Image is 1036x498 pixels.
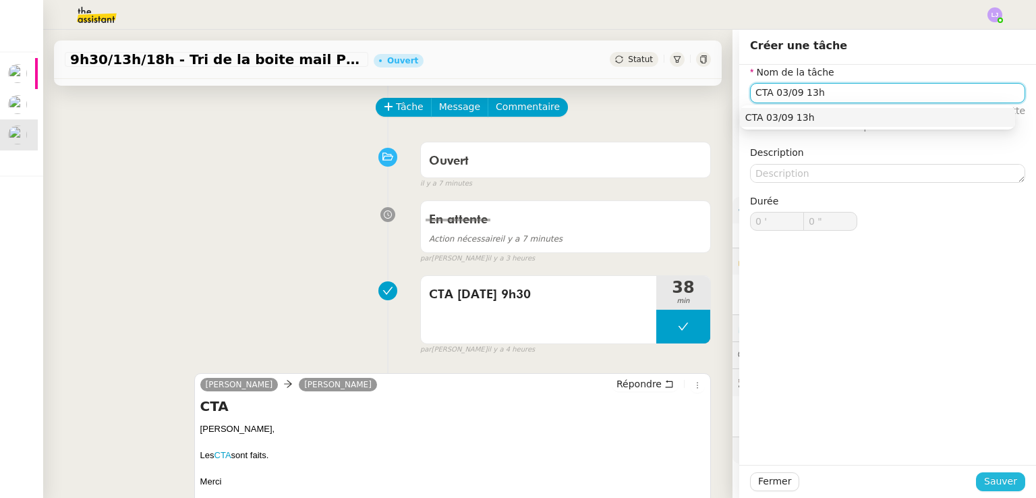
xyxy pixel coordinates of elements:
a: [PERSON_NAME] [299,379,377,391]
span: Action nécessaire [429,234,500,244]
button: Message [431,98,488,117]
div: ⏲️Tâches 189:00 [732,315,1036,341]
div: [PERSON_NAME], [200,422,705,436]
span: Répondre [616,377,662,391]
span: Message [439,99,480,115]
span: par [420,344,432,356]
a: [PERSON_NAME] [200,379,279,391]
div: CTA 03/09 13h [745,111,1010,123]
span: En attente [429,214,488,226]
img: svg [987,7,1002,22]
span: Durée [750,196,778,206]
span: 9h30/13h/18h - Tri de la boite mail PRO - 29 août 2025 [70,53,363,66]
a: CTA [214,450,231,460]
span: Statut [628,55,653,64]
span: CTA [DATE] 9h30 [429,285,648,305]
div: 🕵️Autres demandes en cours 3 [732,369,1036,395]
div: ⚙️Procédures [732,197,1036,223]
span: 🔐 [738,254,826,269]
span: il y a 4 heures [488,344,536,356]
input: Nom [750,83,1025,103]
img: users%2FTDxDvmCjFdN3QFePFNGdQUcJcQk1%2Favatar%2F0cfb3a67-8790-4592-a9ec-92226c678442 [8,64,27,83]
span: ⚙️ [738,202,808,218]
span: 38 [656,279,710,296]
span: Ouvert [429,155,469,167]
span: Commentaire [496,99,560,115]
span: ⏲️ [738,323,841,333]
div: Ouvert [387,57,418,65]
div: 🔐Données client [732,248,1036,275]
button: Fermer [750,472,799,491]
span: Sauver [984,474,1017,489]
div: 💬Commentaires [732,342,1036,368]
input: 0 min [751,213,803,230]
small: [PERSON_NAME] [420,344,535,356]
span: Tâche [396,99,424,115]
span: min [656,296,710,307]
span: il y a 7 minutes [420,178,472,190]
small: [PERSON_NAME] [420,253,535,265]
div: 🧴Autres [732,437,1036,464]
span: Fermer [758,474,791,489]
div: Merci [200,475,705,489]
span: il y a 3 heures [488,253,536,265]
span: par [420,253,432,265]
button: Tâche [376,98,432,117]
button: Commentaire [488,98,568,117]
div: Les sont faits. [200,449,705,462]
span: il y a 7 minutes [429,234,563,244]
label: Description [750,147,804,158]
button: Répondre [612,377,679,391]
button: Sauver [976,472,1025,491]
img: users%2Fa6PbEmLwvGXylUqKytRPpDpAx153%2Favatar%2Ffanny.png [8,95,27,114]
span: Créer une tâche [750,39,847,52]
span: 🕵️ [738,377,906,387]
span: 💬 [738,350,824,360]
label: Nom de la tâche [750,67,834,78]
img: users%2FTDxDvmCjFdN3QFePFNGdQUcJcQk1%2Favatar%2F0cfb3a67-8790-4592-a9ec-92226c678442 [8,126,27,144]
span: 🧴 [738,445,780,455]
h4: CTA [200,397,705,416]
input: 0 sec [804,213,857,230]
